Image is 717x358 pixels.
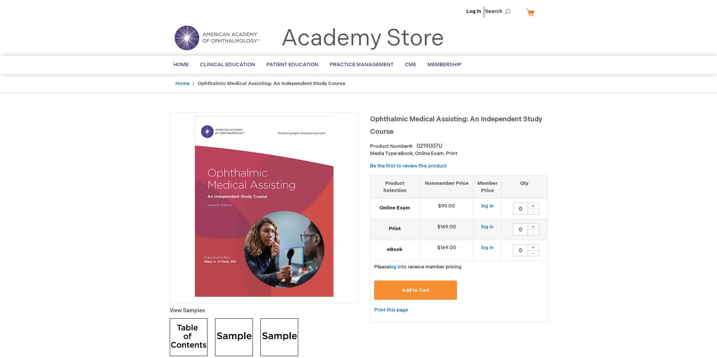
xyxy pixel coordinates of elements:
[474,175,502,198] th: Member Price
[481,245,494,251] a: log in
[266,62,318,68] span: Patient Education
[405,62,416,68] span: CME
[417,143,442,150] div: 0219007U
[481,224,494,230] a: log in
[170,307,359,315] p: View Samples
[528,203,539,209] div: +
[389,264,402,270] a: log in
[370,150,398,157] strong: Media Type:
[513,203,528,215] input: Qty
[420,219,474,240] td: $169.00
[374,225,416,232] strong: Print
[370,143,413,149] strong: Product Number
[466,8,481,14] a: Log In
[173,62,189,68] span: Home
[427,62,461,68] span: Membership
[215,318,253,356] img: Click to view
[528,250,539,256] div: -
[528,229,539,236] div: -
[370,115,542,136] span: Ophthalmic Medical Assisting: An Independent Study Course
[374,281,457,300] button: Add to Cart
[402,287,429,293] span: Add to Cart
[370,175,420,198] th: Product Selection
[513,223,528,236] input: Qty
[374,305,408,315] a: Print this page
[374,264,461,270] span: Please to receive member pricing
[370,150,548,157] p: eBook, Online Exam, Print
[174,116,355,297] img: Ophthalmic Medical Assisting: An Independent Study Course
[198,81,345,87] strong: Ophthalmic Medical Assisting: An Independent Study Course
[200,62,255,68] span: Clinical Education
[281,25,444,52] a: Academy Store
[420,240,474,261] td: $169.00
[481,203,494,209] a: log in
[374,246,416,253] strong: eBook
[420,175,474,198] th: Nonmember Price
[330,62,393,68] span: Practice Management
[260,318,298,356] img: Click to view
[528,209,539,215] div: -
[528,223,539,230] div: +
[370,163,447,169] a: Be the first to review this product
[170,318,208,356] img: Click to view
[420,198,474,219] td: $99.00
[175,81,189,87] a: Home
[513,244,528,256] input: Qty
[374,205,416,212] strong: Online Exam
[528,244,539,251] div: +
[485,4,514,19] span: Search
[502,175,547,198] th: Qty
